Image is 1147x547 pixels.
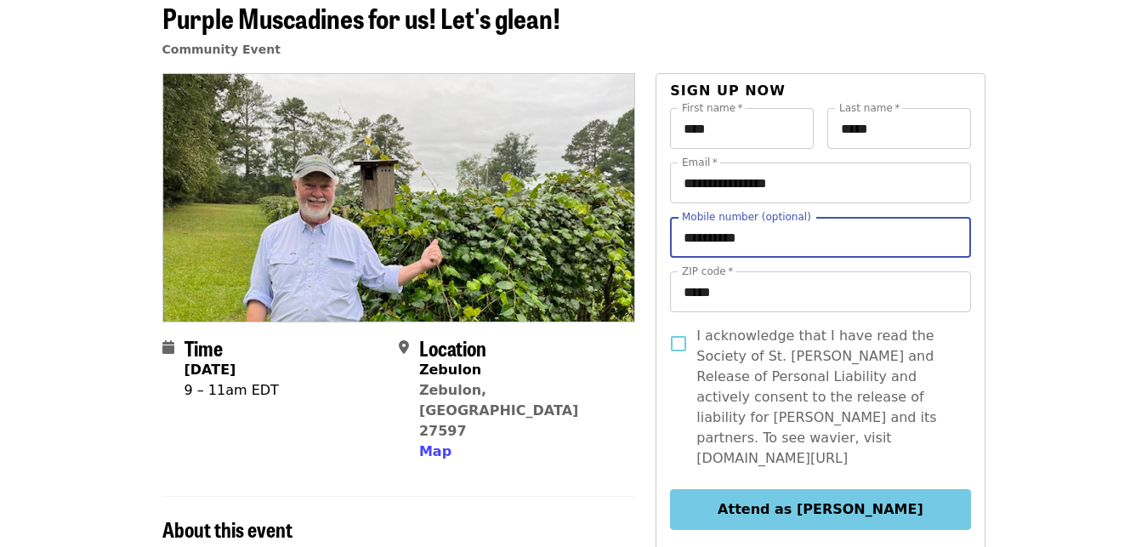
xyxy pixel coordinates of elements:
[682,266,733,276] label: ZIP code
[162,43,281,56] a: Community Event
[670,217,970,258] input: Mobile number (optional)
[162,339,174,356] i: calendar icon
[419,443,451,459] span: Map
[419,333,486,362] span: Location
[682,103,743,113] label: First name
[419,382,578,439] a: Zebulon, [GEOGRAPHIC_DATA] 27597
[696,326,957,469] span: I acknowledge that I have read the Society of St. [PERSON_NAME] and Release of Personal Liability...
[419,442,451,462] button: Map
[682,157,718,168] label: Email
[670,83,786,99] span: Sign up now
[839,103,900,113] label: Last name
[670,108,814,149] input: First name
[185,333,223,362] span: Time
[399,339,409,356] i: map-marker-alt icon
[682,212,811,222] label: Mobile number (optional)
[670,162,970,203] input: Email
[670,271,970,312] input: ZIP code
[185,362,236,378] strong: [DATE]
[163,74,635,321] img: Purple Muscadines for us! Let's glean! organized by Society of St. Andrew
[827,108,971,149] input: Last name
[185,380,279,401] div: 9 – 11am EDT
[162,514,292,544] span: About this event
[419,362,481,378] strong: Zebulon
[670,489,970,530] button: Attend as [PERSON_NAME]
